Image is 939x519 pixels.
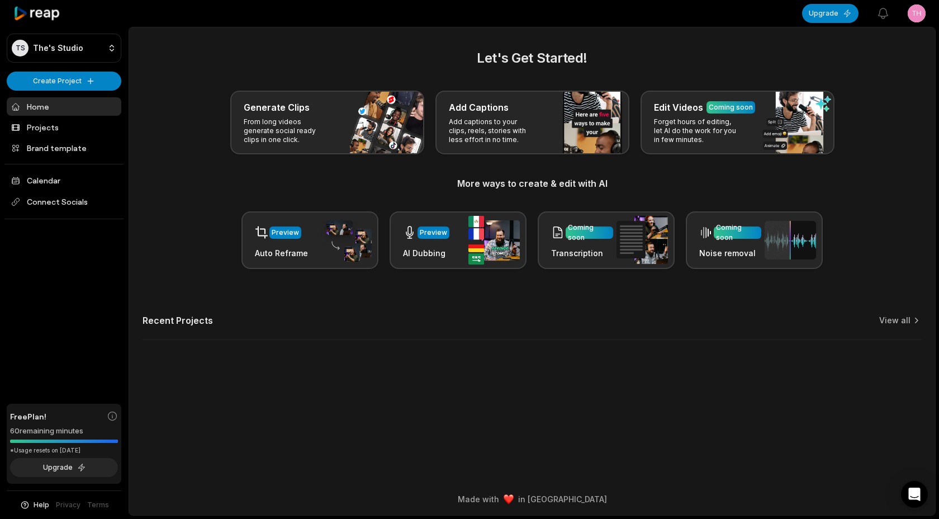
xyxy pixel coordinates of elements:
a: Calendar [7,171,121,190]
div: Coming soon [709,102,753,112]
h3: Edit Videos [654,101,703,114]
h3: AI Dubbing [403,247,449,259]
h3: Noise removal [699,247,761,259]
a: Brand template [7,139,121,157]
h3: Transcription [551,247,613,259]
p: From long videos generate social ready clips in one click. [244,117,330,144]
h3: More ways to create & edit with AI [143,177,922,190]
a: Home [7,97,121,116]
a: Privacy [56,500,80,510]
div: Coming soon [716,223,759,243]
button: Upgrade [10,458,118,477]
div: Preview [420,228,447,238]
a: Terms [87,500,109,510]
span: Help [34,500,49,510]
img: transcription.png [616,216,668,264]
img: noise_removal.png [765,221,816,259]
p: Add captions to your clips, reels, stories with less effort in no time. [449,117,535,144]
span: Free Plan! [10,411,46,422]
img: heart emoji [504,494,514,504]
h3: Auto Reframe [255,247,308,259]
div: Coming soon [568,223,611,243]
button: Help [20,500,49,510]
button: Upgrade [802,4,859,23]
div: Preview [272,228,299,238]
div: Open Intercom Messenger [901,481,928,508]
a: Projects [7,118,121,136]
div: *Usage resets on [DATE] [10,446,118,455]
div: 60 remaining minutes [10,426,118,437]
a: View all [879,315,910,326]
img: ai_dubbing.png [468,216,520,265]
div: TS [12,40,29,56]
h2: Let's Get Started! [143,48,922,68]
p: The's Studio [33,43,83,53]
div: Made with in [GEOGRAPHIC_DATA] [139,493,925,505]
h3: Generate Clips [244,101,310,114]
h3: Add Captions [449,101,509,114]
img: auto_reframe.png [320,219,372,262]
span: Connect Socials [7,192,121,212]
button: Create Project [7,72,121,91]
p: Forget hours of editing, let AI do the work for you in few minutes. [654,117,741,144]
h2: Recent Projects [143,315,213,326]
